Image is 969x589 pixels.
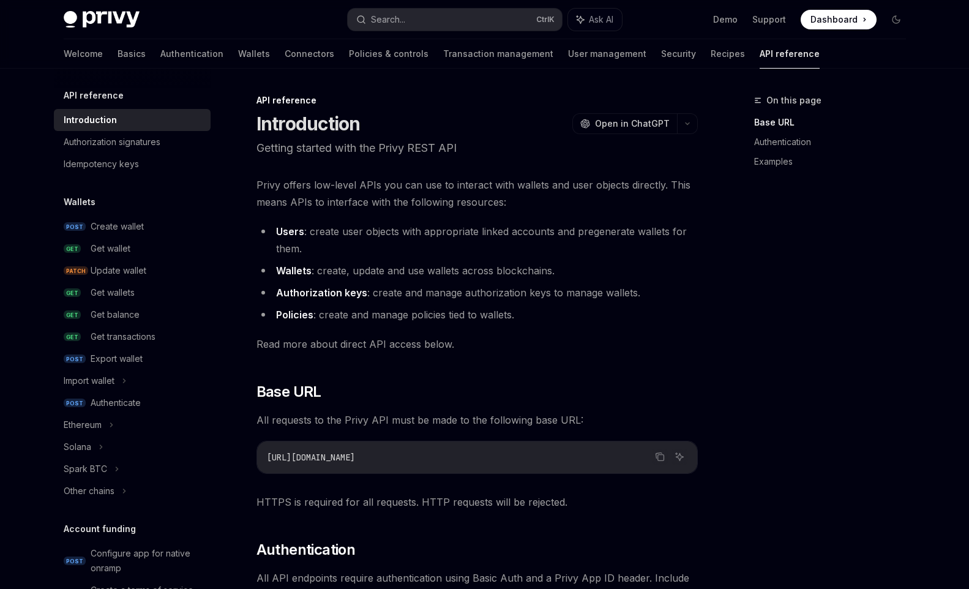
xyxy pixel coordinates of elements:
div: Solana [64,440,91,454]
p: Getting started with the Privy REST API [256,140,698,157]
span: Dashboard [810,13,858,26]
div: Export wallet [91,351,143,366]
span: GET [64,244,81,253]
div: Authorization signatures [64,135,160,149]
a: Introduction [54,109,211,131]
span: POST [64,557,86,566]
span: [URL][DOMAIN_NAME] [267,452,355,463]
span: Ask AI [589,13,613,26]
div: Search... [371,12,405,27]
a: GETGet transactions [54,326,211,348]
button: Open in ChatGPT [572,113,677,134]
span: POST [64,355,86,364]
img: dark logo [64,11,140,28]
div: Create wallet [91,219,144,234]
span: POST [64,222,86,231]
a: GETGet balance [54,304,211,326]
a: Support [752,13,786,26]
a: POSTConfigure app for native onramp [54,542,211,579]
div: Get balance [91,307,140,322]
h5: Account funding [64,522,136,536]
div: Idempotency keys [64,157,139,171]
a: User management [568,39,646,69]
a: POSTAuthenticate [54,392,211,414]
span: Read more about direct API access below. [256,336,698,353]
span: Authentication [256,540,356,560]
div: Get wallet [91,241,130,256]
a: PATCHUpdate wallet [54,260,211,282]
span: POST [64,399,86,408]
h5: API reference [64,88,124,103]
span: All requests to the Privy API must be made to the following base URL: [256,411,698,429]
a: GETGet wallet [54,238,211,260]
div: Ethereum [64,418,102,432]
div: Configure app for native onramp [91,546,203,576]
a: Basics [118,39,146,69]
div: Introduction [64,113,117,127]
strong: Users [276,225,304,238]
span: GET [64,332,81,342]
span: GET [64,310,81,320]
a: Examples [754,152,916,171]
li: : create, update and use wallets across blockchains. [256,262,698,279]
div: Other chains [64,484,114,498]
a: Base URL [754,113,916,132]
div: Import wallet [64,373,114,388]
div: Spark BTC [64,462,107,476]
a: Security [661,39,696,69]
div: Get transactions [91,329,155,344]
button: Toggle dark mode [886,10,906,29]
span: Ctrl K [536,15,555,24]
a: GETGet wallets [54,282,211,304]
span: HTTPS is required for all requests. HTTP requests will be rejected. [256,493,698,511]
li: : create user objects with appropriate linked accounts and pregenerate wallets for them. [256,223,698,257]
div: Get wallets [91,285,135,300]
a: Authorization signatures [54,131,211,153]
button: Ask AI [672,449,687,465]
div: API reference [256,94,698,107]
span: Open in ChatGPT [595,118,670,130]
a: Connectors [285,39,334,69]
a: Idempotency keys [54,153,211,175]
a: Transaction management [443,39,553,69]
a: POSTExport wallet [54,348,211,370]
div: Authenticate [91,396,141,410]
a: Recipes [711,39,745,69]
a: Authentication [160,39,223,69]
span: GET [64,288,81,298]
a: Welcome [64,39,103,69]
span: Base URL [256,382,321,402]
span: Privy offers low-level APIs you can use to interact with wallets and user objects directly. This ... [256,176,698,211]
a: Demo [713,13,738,26]
li: : create and manage policies tied to wallets. [256,306,698,323]
a: Authentication [754,132,916,152]
a: API reference [760,39,820,69]
li: : create and manage authorization keys to manage wallets. [256,284,698,301]
button: Ask AI [568,9,622,31]
a: Wallets [238,39,270,69]
button: Copy the contents from the code block [652,449,668,465]
a: Dashboard [801,10,877,29]
span: On this page [766,93,821,108]
a: Policies & controls [349,39,428,69]
span: PATCH [64,266,88,276]
strong: Policies [276,309,313,321]
button: Search...CtrlK [348,9,562,31]
strong: Authorization keys [276,287,367,299]
h1: Introduction [256,113,361,135]
strong: Wallets [276,264,312,277]
div: Update wallet [91,263,146,278]
a: POSTCreate wallet [54,216,211,238]
h5: Wallets [64,195,95,209]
